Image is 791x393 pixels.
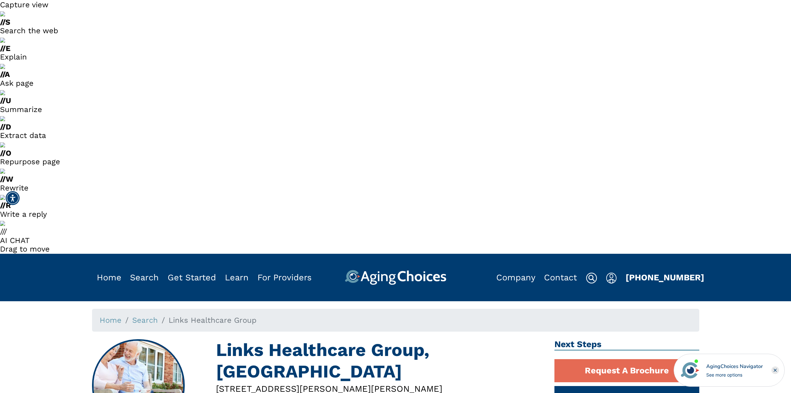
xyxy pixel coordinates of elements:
[544,272,577,283] a: Contact
[216,339,545,382] h1: Links Healthcare Group, [GEOGRAPHIC_DATA]
[626,272,704,283] a: [PHONE_NUMBER]
[6,191,20,205] div: Accessibility Menu
[606,272,617,284] img: user-icon.svg
[225,272,249,283] a: Learn
[130,272,159,283] a: Search
[97,272,121,283] a: Home
[345,270,446,285] img: AgingChoices
[92,309,699,332] nav: breadcrumb
[706,363,763,370] div: AgingChoices Navigator
[554,359,699,382] a: Request A Brochure
[554,339,699,351] h2: Next Steps
[168,272,216,283] a: Get Started
[606,270,617,285] div: Popover trigger
[679,359,701,381] img: avatar
[496,272,535,283] a: Company
[132,316,158,325] a: Search
[130,270,159,285] div: Popover trigger
[706,371,763,378] div: See more options
[100,316,121,325] a: Home
[169,316,256,325] span: Links Healthcare Group
[257,272,312,283] a: For Providers
[586,272,597,284] img: search-icon.svg
[771,366,779,374] div: Close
